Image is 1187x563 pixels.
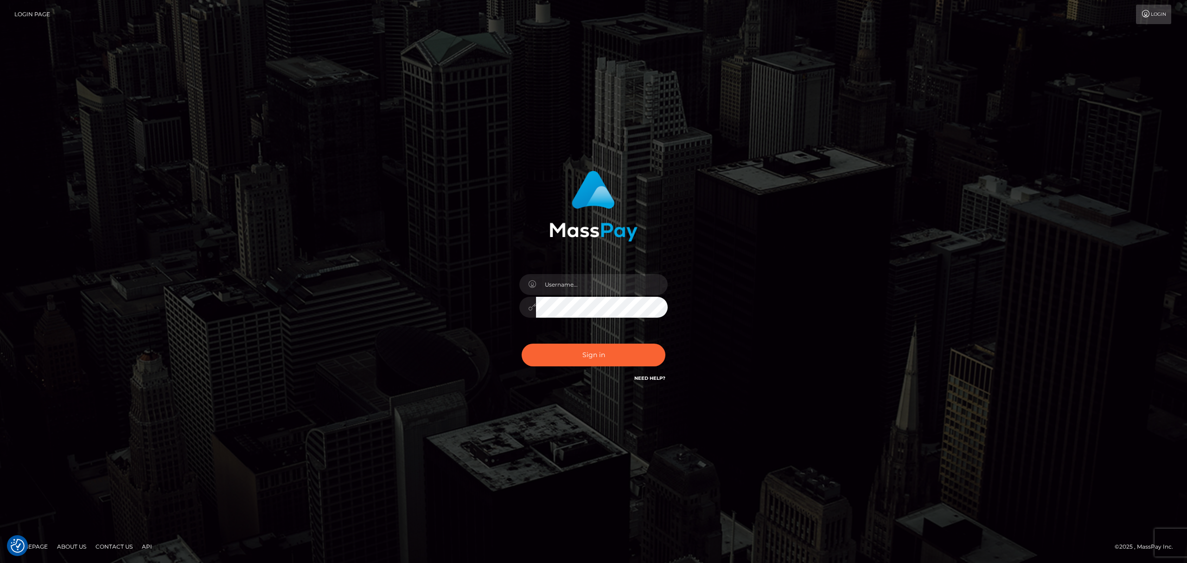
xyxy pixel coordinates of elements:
[92,539,136,554] a: Contact Us
[138,539,156,554] a: API
[536,274,668,295] input: Username...
[1136,5,1171,24] a: Login
[549,171,638,242] img: MassPay Login
[11,539,25,553] img: Revisit consent button
[11,539,25,553] button: Consent Preferences
[1115,542,1180,552] div: © 2025 , MassPay Inc.
[14,5,50,24] a: Login Page
[522,344,665,366] button: Sign in
[10,539,51,554] a: Homepage
[53,539,90,554] a: About Us
[634,375,665,381] a: Need Help?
